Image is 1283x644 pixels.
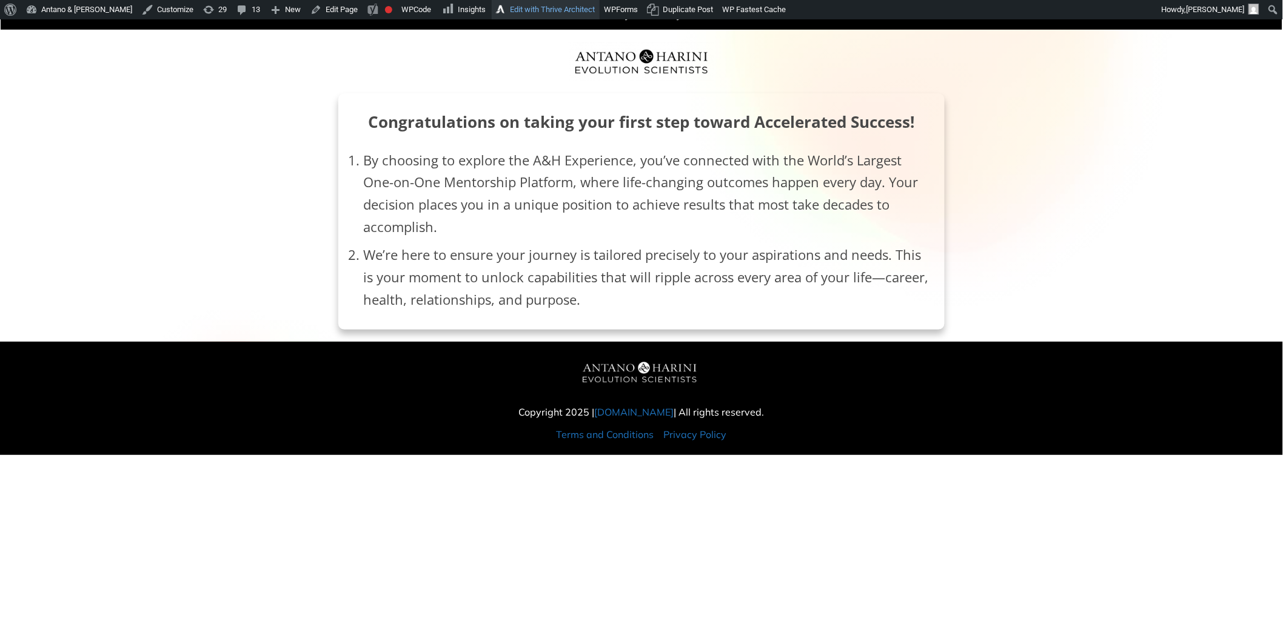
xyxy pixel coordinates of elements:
[1187,5,1245,14] span: [PERSON_NAME]
[458,5,486,14] span: Insights
[505,404,778,420] p: Copyright 2025 | | All rights reserved.
[595,406,674,418] a: [DOMAIN_NAME]
[569,42,714,82] img: Evolution-Scientist (2)
[385,6,392,13] div: Focus keyphrase not set
[363,244,932,310] li: We’re here to ensure your journey is tailored precisely to your aspirations and needs. This is yo...
[363,149,932,244] li: By choosing to explore the A&H Experience, you’ve connected with the World’s Largest One-on-One M...
[369,111,915,133] strong: Congratulations on taking your first step toward Accelerated Success!
[566,354,717,393] img: A&H_Ev png
[557,428,654,440] a: Terms and Conditions
[664,428,727,440] a: Privacy Policy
